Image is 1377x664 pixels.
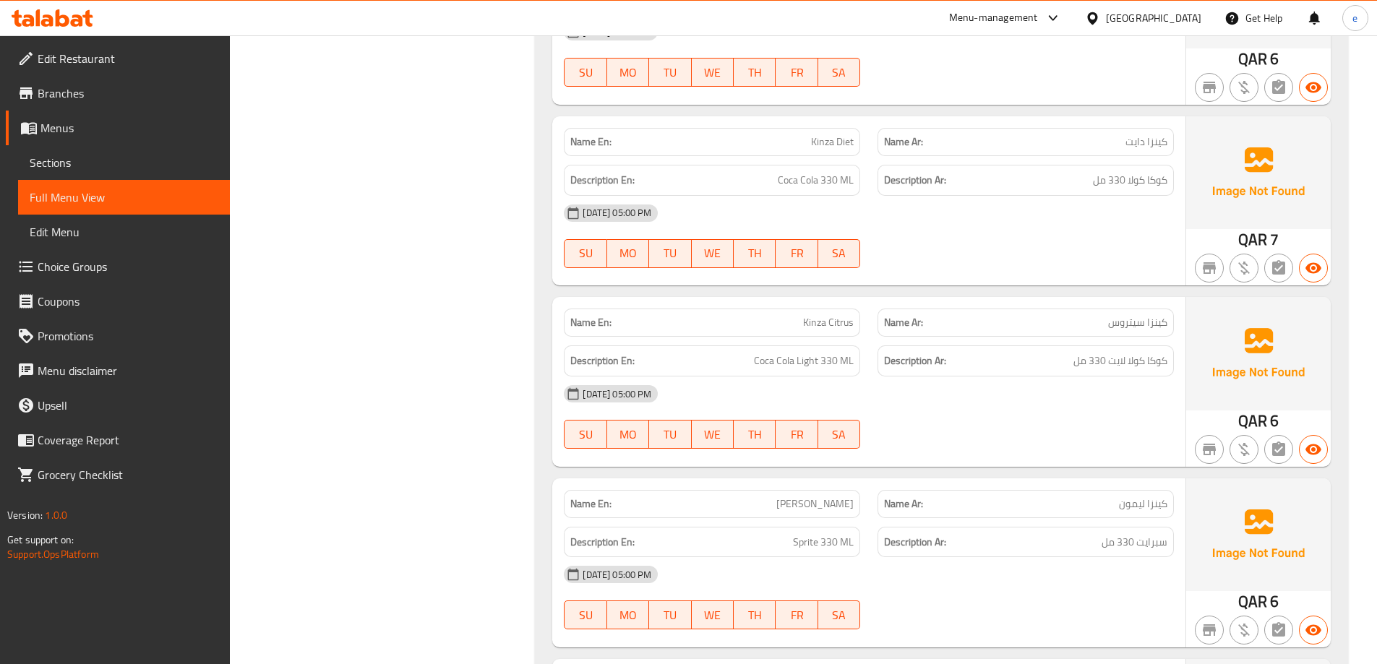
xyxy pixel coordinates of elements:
[1230,254,1258,283] button: Purchased item
[655,424,685,445] span: TU
[1195,435,1224,464] button: Not branch specific item
[6,41,230,76] a: Edit Restaurant
[824,605,854,626] span: SA
[18,180,230,215] a: Full Menu View
[607,600,649,629] button: MO
[754,352,854,370] span: Coca Cola Light 330 ML
[1352,10,1357,26] span: e
[698,424,728,445] span: WE
[1186,297,1331,410] img: Ae5nvW7+0k+MAAAAAElFTkSuQmCC
[570,424,601,445] span: SU
[1264,616,1293,644] button: Not has choices
[824,62,854,83] span: SA
[1230,616,1258,644] button: Purchased item
[18,215,230,249] a: Edit Menu
[38,50,218,67] span: Edit Restaurant
[18,145,230,180] a: Sections
[613,605,643,626] span: MO
[7,506,43,525] span: Version:
[778,171,854,189] span: Coca Cola 330 ML
[613,62,643,83] span: MO
[1093,171,1167,189] span: كوكا كولا 330 مل
[1186,116,1331,229] img: Ae5nvW7+0k+MAAAAAElFTkSuQmCC
[38,85,218,102] span: Branches
[884,171,946,189] strong: Description Ar:
[698,62,728,83] span: WE
[1230,435,1258,464] button: Purchased item
[824,424,854,445] span: SA
[1270,407,1279,435] span: 6
[1073,352,1167,370] span: كوكا كولا لايت 330 مل
[30,223,218,241] span: Edit Menu
[818,239,860,268] button: SA
[570,62,601,83] span: SU
[607,420,649,449] button: MO
[577,568,657,582] span: [DATE] 05:00 PM
[1299,616,1328,644] button: Available
[739,605,770,626] span: TH
[38,397,218,414] span: Upsell
[884,496,923,512] strong: Name Ar:
[1264,254,1293,283] button: Not has choices
[1238,225,1267,254] span: QAR
[1270,45,1279,73] span: 6
[38,258,218,275] span: Choice Groups
[577,206,657,220] span: [DATE] 05:00 PM
[1238,587,1267,616] span: QAR
[692,600,734,629] button: WE
[781,605,812,626] span: FR
[793,533,854,551] span: Sprite 330 ML
[698,605,728,626] span: WE
[781,243,812,264] span: FR
[1270,225,1279,254] span: 7
[692,420,734,449] button: WE
[7,545,99,564] a: Support.OpsPlatform
[607,239,649,268] button: MO
[734,58,776,87] button: TH
[1186,478,1331,591] img: Ae5nvW7+0k+MAAAAAElFTkSuQmCC
[884,533,946,551] strong: Description Ar:
[1195,254,1224,283] button: Not branch specific item
[1106,10,1201,26] div: [GEOGRAPHIC_DATA]
[1195,73,1224,102] button: Not branch specific item
[1299,254,1328,283] button: Available
[1264,73,1293,102] button: Not has choices
[818,600,860,629] button: SA
[884,315,923,330] strong: Name Ar:
[570,315,612,330] strong: Name En:
[739,424,770,445] span: TH
[6,76,230,111] a: Branches
[570,533,635,551] strong: Description En:
[811,134,854,150] span: Kinza Diet
[884,134,923,150] strong: Name Ar:
[6,319,230,353] a: Promotions
[698,243,728,264] span: WE
[6,423,230,457] a: Coverage Report
[6,249,230,284] a: Choice Groups
[570,496,612,512] strong: Name En:
[6,284,230,319] a: Coupons
[776,496,854,512] span: [PERSON_NAME]
[30,189,218,206] span: Full Menu View
[734,239,776,268] button: TH
[38,293,218,310] span: Coupons
[570,171,635,189] strong: Description En:
[649,420,691,449] button: TU
[6,353,230,388] a: Menu disclaimer
[739,243,770,264] span: TH
[1299,435,1328,464] button: Available
[1102,533,1167,551] span: سبرايت 330 مل
[1238,407,1267,435] span: QAR
[649,239,691,268] button: TU
[776,58,818,87] button: FR
[692,58,734,87] button: WE
[803,315,854,330] span: Kinza Citrus
[776,600,818,629] button: FR
[564,420,606,449] button: SU
[1238,45,1267,73] span: QAR
[564,239,606,268] button: SU
[564,58,606,87] button: SU
[1270,587,1279,616] span: 6
[564,600,606,629] button: SU
[6,457,230,492] a: Grocery Checklist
